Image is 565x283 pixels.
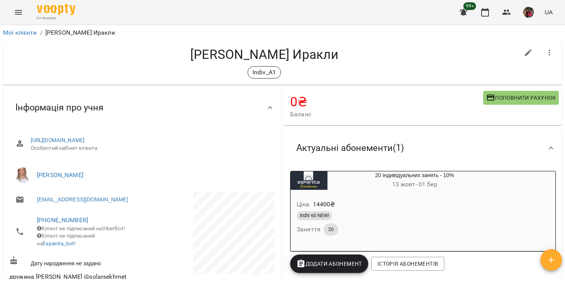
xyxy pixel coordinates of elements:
div: Дату народження не задано [8,255,142,269]
div: Актуальні абонементи(1) [284,128,562,168]
img: Voopty Logo [37,4,75,15]
span: For Business [37,16,75,21]
span: 13 жовт - 01 бер [392,181,437,188]
a: Мої клієнти [3,29,37,36]
button: Історія абонементів [371,257,444,271]
span: 20 [324,226,338,233]
img: 7105fa523d679504fad829f6fcf794f1.JPG [523,7,534,18]
h6: Ціна [297,199,310,210]
div: Інформація про учня [3,88,281,127]
div: Indiv_A1 [248,66,281,79]
span: Інформація про учня [15,102,103,114]
span: Особистий кабінет клієнта [31,144,269,152]
a: Espanita_bot [43,240,74,246]
button: UA [542,5,556,19]
div: 20 індивідуальних занять - 10% [327,171,502,190]
a: [URL][DOMAIN_NAME] [31,137,85,143]
button: 20 індивідуальних занять - 10%13 жовт- 01 берЦіна14400₴Indiv 60 NEW!Заняття20 [291,171,502,245]
p: Indiv_A1 [253,68,276,77]
span: Клієнт не підписаний на ViberBot! [37,225,125,231]
img: Кравченко Тетяна [15,167,31,183]
p: 14400 ₴ [313,200,335,209]
li: / [40,28,42,37]
span: Баланс [290,110,483,119]
button: Додати Абонемент [290,255,368,273]
span: дружина [PERSON_NAME] @solarsekhmet [9,273,126,280]
span: Історія абонементів [377,259,438,268]
button: Поповнити рахунок [483,91,559,105]
h4: [PERSON_NAME] Иракли [9,47,519,62]
a: [PERSON_NAME] [37,171,83,179]
span: Додати Абонемент [296,259,362,268]
a: [EMAIL_ADDRESS][DOMAIN_NAME] [37,196,128,203]
span: Клієнт не підписаний на ! [37,233,95,246]
span: Поповнити рахунок [486,93,556,102]
h4: 0 ₴ [290,94,483,110]
a: [PHONE_NUMBER] [37,216,88,224]
button: Menu [9,3,28,22]
span: 99+ [464,2,476,10]
div: 20 індивідуальних занять - 10% [291,171,327,190]
nav: breadcrumb [3,28,562,37]
p: [PERSON_NAME] Иракли [45,28,115,37]
span: Актуальні абонементи ( 1 ) [296,142,404,154]
span: UA [545,8,553,16]
h6: Заняття [297,224,321,235]
span: Indiv 60 NEW! [297,212,332,219]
